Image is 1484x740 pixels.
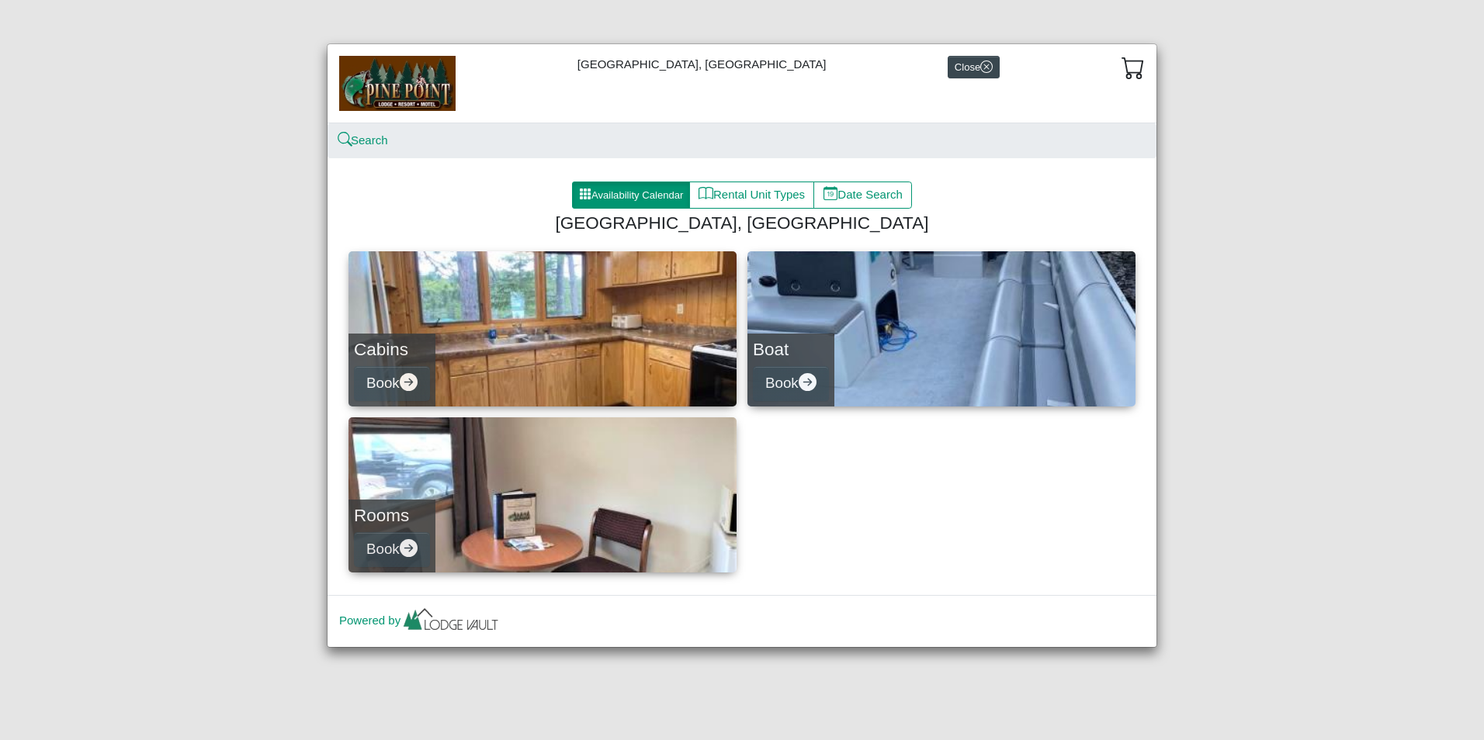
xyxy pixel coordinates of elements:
svg: arrow right circle fill [400,539,418,557]
button: Closex circle [948,56,1000,78]
svg: arrow right circle fill [799,373,817,391]
a: searchSearch [339,133,388,147]
button: bookRental Unit Types [689,182,814,209]
svg: calendar date [823,186,838,201]
svg: x circle [980,61,993,73]
button: Bookarrow right circle fill [354,532,430,567]
button: calendar dateDate Search [813,182,912,209]
svg: book [699,186,713,201]
svg: search [339,134,351,146]
img: lv-small.ca335149.png [400,604,501,638]
svg: arrow right circle fill [400,373,418,391]
h4: Rooms [354,505,430,526]
img: b144ff98-a7e1-49bd-98da-e9ae77355310.jpg [339,56,456,110]
button: Bookarrow right circle fill [753,366,829,401]
svg: grid3x3 gap fill [579,188,591,200]
h4: [GEOGRAPHIC_DATA], [GEOGRAPHIC_DATA] [355,213,1129,233]
button: grid3x3 gap fillAvailability Calendar [572,182,690,209]
h4: Cabins [354,339,430,360]
h4: Boat [753,339,829,360]
svg: cart [1122,56,1145,79]
a: Powered by [339,614,501,627]
button: Bookarrow right circle fill [354,366,430,401]
div: [GEOGRAPHIC_DATA], [GEOGRAPHIC_DATA] [328,44,1156,123]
